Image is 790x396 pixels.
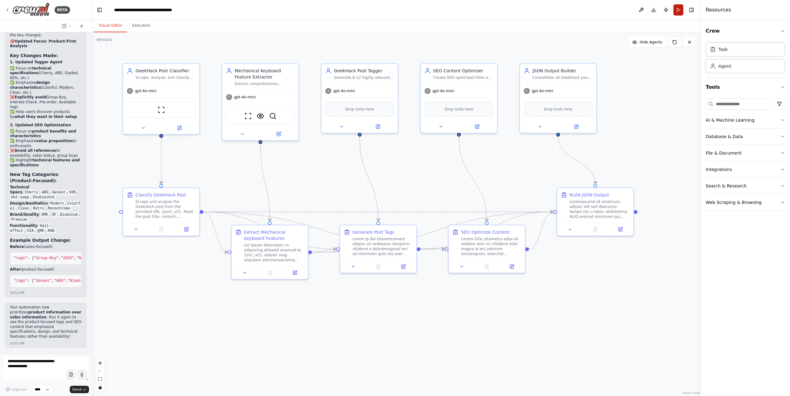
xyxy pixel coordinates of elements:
div: Scrape and analyze the GeekHack post from the provided URL {post_url}. Read the post title, conte... [135,199,196,219]
strong: product information over sales information [10,310,81,319]
button: Database & Data [706,128,785,145]
p: Your automation now prioritizes . Run it again to see the product-focused tags and SEO content th... [10,305,82,339]
strong: Technical Specs [10,185,29,194]
div: Generate Post TagsLorem ip dol sitametconsect adipisc eli seddoeius temporin, utlabore e dolorema... [340,225,417,273]
div: React Flow controls [96,359,104,391]
div: Crew [706,40,785,78]
button: Visual Editor [94,19,127,32]
div: Create SEO-optimized titles and summaries for GeekHack posts that maximize search visibility, inc... [433,75,493,80]
div: Loremi DOL-sitametco adipi eli seddoei tem inc UtlaBore etdo magna al eni adminim veniamquisn, ex... [461,236,521,256]
strong: Avoid all references [15,148,56,153]
button: Hide right sidebar [687,6,696,14]
button: toggle interactivity [96,383,104,391]
button: Open in side panel [459,123,495,130]
div: Build JSON Output [570,192,609,198]
div: GeekHack Post Tagger [334,68,394,74]
button: Click to speak your automation idea [77,370,87,379]
div: Loremipsumd sit ametcons adipisc elit sed doeiusmo tempo inci u labor, etdolorema ALIQ enimad min... [570,199,630,219]
span: "2025" [61,256,74,260]
li: ✅ Help users discover products by [10,110,82,119]
div: BETA [55,6,70,14]
strong: product benefits and characteristics [10,129,76,138]
button: Open in side panel [360,123,395,130]
button: No output available [474,263,500,270]
code: Doubleshot [31,195,56,200]
code: Premium [10,217,28,223]
strong: Updated Focus: Product-First Analysis [10,39,76,48]
div: JSON Output Builder [532,68,592,74]
div: Version 1 [96,37,113,42]
g: Edge from 76ffa29b-9fa7-41d5-95c9-60bc5ee1c37a to ea544528-b5a1-4a50-8a2b-1f655b0959ca [420,209,553,252]
div: File & Document [706,150,742,156]
div: Integrations [706,166,732,173]
code: 60% [68,190,77,195]
span: , [74,256,76,260]
code: Cherry [24,190,39,195]
p: (product-focused): [10,267,82,272]
strong: design characteristics [10,80,50,90]
strong: Key Changes Made: [10,53,58,58]
code: Hot-swap [10,195,30,200]
g: Edge from 76ffa29b-9fa7-41d5-95c9-60bc5ee1c37a to 6d2c52ff-f329-4e5f-b77a-fa4f7b337b6e [420,246,445,252]
button: Upload files [66,370,76,379]
button: zoom out [96,367,104,375]
div: Generate Post Tags [353,229,394,235]
g: Edge from 6d2c52ff-f329-4e5f-b77a-fa4f7b337b6e to ea544528-b5a1-4a50-8a2b-1f655b0959ca [529,209,553,252]
button: Hide Agents [628,37,666,47]
div: SEO Content OptimizerCreate SEO-optimized titles and summaries for GeekHack posts that maximize s... [420,63,498,133]
li: ❌ to availability, sales status, group buys [10,148,82,158]
div: Search & Research [706,183,747,189]
div: Agent [718,63,731,69]
g: Edge from caf40428-3d29-4d07-8c95-1571eb1bfae5 to 3e984681-d65e-4bc4-9d9a-96e29dc4ae6d [158,138,164,184]
g: Edge from ca5c5bc4-6d38-4a09-8c11-e5067f0a1af0 to 6d2c52ff-f329-4e5f-b77a-fa4f7b337b6e [456,137,490,221]
button: Open in side panel [284,269,305,277]
strong: New Tag Categories (Product-Focused): [10,172,58,183]
button: Web Scraping & Browsing [706,194,785,210]
div: Extract Mechanical Keyboard FeaturesLor ipsum dolorsitam co adipiscing elitsedd eiusmod te {inci_... [231,225,308,280]
button: File & Document [706,145,785,161]
button: Open in side panel [175,226,197,233]
div: Task [718,46,728,52]
div: GeekHack Post Classifier [135,68,196,74]
code: GMK [40,212,49,218]
button: Search & Research [706,178,785,194]
strong: Example Output Change: [10,238,71,243]
button: Improve [2,385,29,394]
button: Send [70,386,89,393]
div: AI & Machine Learning [706,117,754,123]
span: : [ [27,279,34,283]
button: Open in side panel [261,130,296,138]
code: SP [51,212,57,218]
span: , [59,256,61,260]
span: Improve [11,387,27,392]
g: Edge from 3e984681-d65e-4bc4-9d9a-96e29dc4ae6d to ea544528-b5a1-4a50-8a2b-1f655b0959ca [203,209,553,215]
img: VisionTool [257,112,264,120]
g: Edge from 3e984681-d65e-4bc4-9d9a-96e29dc4ae6d to 6d2c52ff-f329-4e5f-b77a-fa4f7b337b6e [203,209,445,252]
img: Logo [12,3,50,17]
span: "NBH" [77,256,88,260]
div: Extract comprehensive technical specifications and features from GeekHack posts about mechanical ... [235,81,295,86]
button: Open in side panel [162,124,197,132]
span: gpt-4o-mini [333,88,355,93]
li: ✅ Focus on (Cherry, ABS, Gasket, 60%, etc.) [10,66,82,81]
button: Open in side panel [559,123,594,130]
button: Execution [127,19,155,32]
button: Open in side panel [501,263,522,270]
div: 10:52 PM [10,341,24,346]
span: "tags" [14,279,27,283]
div: Web Scraping & Browsing [706,199,761,205]
g: Edge from 3e984681-d65e-4bc4-9d9a-96e29dc4ae6d to c19fc651-b85d-4dd3-9466-eca052f66b94 [203,209,228,255]
p: : , , , , [10,201,82,211]
code: RGB [47,228,56,234]
div: Generate 8-12 highly relevant, product-focused tags for GeekHack posts that emphasize technical s... [334,75,394,80]
button: No output available [582,226,609,233]
div: Extract Mechanical Keyboard Features [244,229,304,241]
div: Build JSON OutputLoremipsumd sit ametcons adipisc elit sed doeiusmo tempo inci u labor, etdolorem... [557,187,634,236]
code: ABS [41,190,50,195]
code: VIA [26,228,35,234]
p: : , , , , , [10,185,82,200]
span: : [ [27,256,34,260]
span: Drop tools here [544,106,573,112]
strong: Functionality [10,223,37,228]
div: SEO Content Optimizer [433,68,493,74]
